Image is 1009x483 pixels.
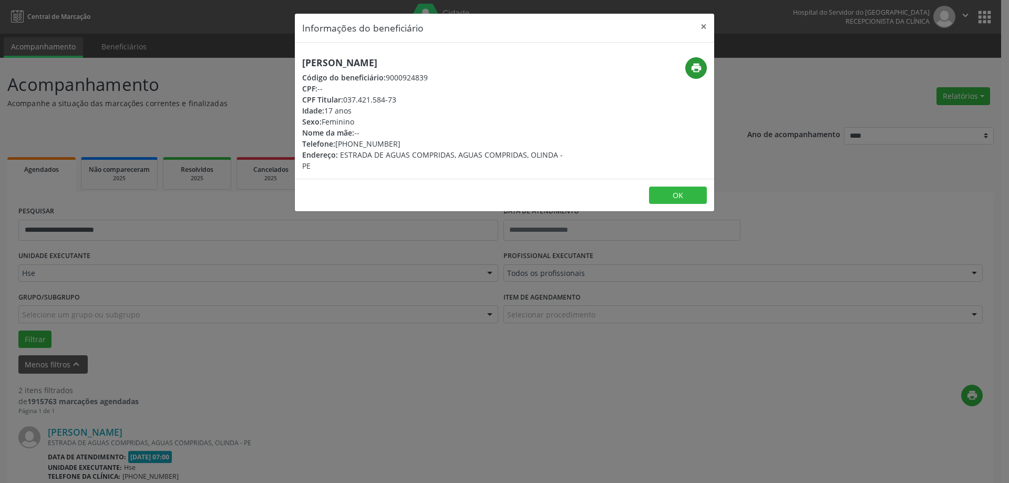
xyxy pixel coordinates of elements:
[302,116,567,127] div: Feminino
[691,62,702,74] i: print
[302,21,424,35] h5: Informações do beneficiário
[649,187,707,204] button: OK
[302,127,567,138] div: --
[302,150,338,160] span: Endereço:
[302,106,324,116] span: Idade:
[302,150,563,171] span: ESTRADA DE AGUAS COMPRIDAS, AGUAS COMPRIDAS, OLINDA - PE
[685,57,707,79] button: print
[302,84,317,94] span: CPF:
[302,94,567,105] div: 037.421.584-73
[302,57,567,68] h5: [PERSON_NAME]
[302,117,322,127] span: Sexo:
[302,105,567,116] div: 17 anos
[302,128,354,138] span: Nome da mãe:
[302,83,567,94] div: --
[302,138,567,149] div: [PHONE_NUMBER]
[693,14,714,39] button: Close
[302,95,343,105] span: CPF Titular:
[302,73,386,83] span: Código do beneficiário:
[302,139,335,149] span: Telefone:
[302,72,567,83] div: 9000924839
